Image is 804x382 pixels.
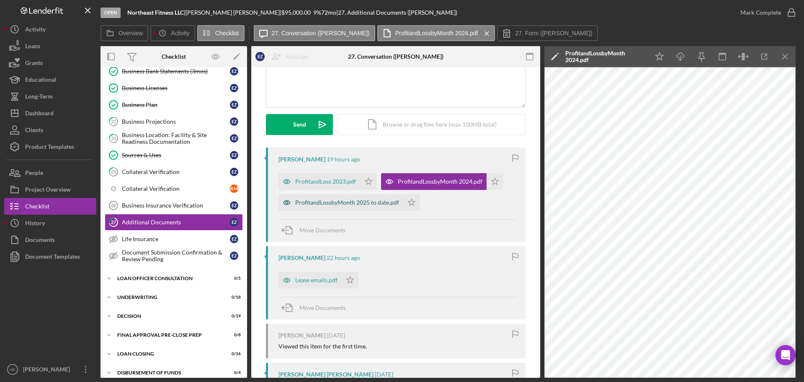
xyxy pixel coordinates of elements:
[105,214,243,231] a: 27Additional DocumentsEZ
[4,88,96,105] a: Long-Term
[776,345,796,365] div: Open Intercom Messenger
[25,198,49,217] div: Checklist
[398,178,482,185] div: ProfitandLossbyMonth 2024.pdf
[4,138,96,155] a: Product Templates
[278,255,325,261] div: [PERSON_NAME]
[122,132,230,145] div: Business Location: Facility & Site Readiness Documentation
[105,63,243,80] a: Business Bank Statements (3mos)EZ
[230,134,238,143] div: E Z
[230,252,238,260] div: E Z
[230,151,238,159] div: E Z
[230,218,238,226] div: E Z
[122,236,230,242] div: Life Insurance
[122,249,230,262] div: Document Submission Confirmation & Review Pending
[111,219,116,225] tspan: 27
[215,30,239,36] label: Checklist
[230,101,238,109] div: E Z
[299,226,345,234] span: Move Documents
[4,71,96,88] button: Educational
[497,25,598,41] button: 27. Form ([PERSON_NAME])
[4,361,96,378] button: HF[PERSON_NAME]
[197,25,245,41] button: Checklist
[105,80,243,96] a: Business LicensesEZ
[105,130,243,147] a: 23Business Location: Facility & Site Readiness DocumentationEZ
[4,38,96,55] a: Loans
[100,8,121,18] div: Open
[4,198,96,215] button: Checklist
[105,247,243,264] a: Document Submission Confirmation & Review PendingEZ
[266,114,333,135] button: Send
[119,30,143,36] label: Overview
[226,314,241,319] div: 0 / 19
[25,164,43,183] div: People
[162,53,186,60] div: Checklist
[327,255,360,261] time: 2025-08-28 21:44
[186,9,281,16] div: [PERSON_NAME] [PERSON_NAME] |
[105,164,243,180] a: 25Collateral VerificationEZ
[10,367,15,372] text: HF
[272,30,370,36] label: 27. Conversation ([PERSON_NAME])
[226,276,241,281] div: 0 / 5
[286,48,308,65] div: Reassign
[25,122,43,140] div: Clients
[226,370,241,375] div: 0 / 4
[105,231,243,247] a: Life InsuranceEZ
[25,21,46,40] div: Activity
[117,276,220,281] div: Loan Officer Consultation
[117,351,220,356] div: Loan Closing
[327,332,345,339] time: 2025-07-11 14:53
[230,201,238,210] div: E Z
[230,235,238,243] div: E Z
[105,147,243,164] a: Sources & UsesEZ
[251,48,317,65] button: EZReassign
[122,202,230,209] div: Business Insurance Verification
[4,122,96,138] a: Clients
[313,9,321,16] div: 9 %
[111,119,116,124] tspan: 22
[230,84,238,92] div: E Z
[127,9,186,16] div: |
[226,351,241,356] div: 0 / 16
[105,113,243,130] a: 22Business ProjectionsEZ
[100,25,148,41] button: Overview
[4,215,96,231] button: History
[278,173,377,190] button: ProfitandLoss 2023.pdf
[278,194,420,211] button: ProfitandLossbyMonth 2025 to date.pdf
[122,118,230,125] div: Business Projections
[515,30,592,36] label: 27. Form ([PERSON_NAME])
[226,333,241,338] div: 0 / 8
[122,68,230,75] div: Business Bank Statements (3mos)
[122,219,230,226] div: Additional Documents
[4,181,96,198] button: Project Overview
[278,156,325,163] div: [PERSON_NAME]
[395,30,478,36] label: ProfitandLossbyMonth 2024.pdf
[25,215,45,234] div: History
[25,105,54,124] div: Dashboard
[4,248,96,265] button: Document Templates
[122,152,230,159] div: Sources & Uses
[278,343,367,350] div: Viewed this item for the first time.
[381,173,503,190] button: ProfitandLossbyMonth 2024.pdf
[295,178,356,185] div: ProfitandLoss 2023.pdf
[25,38,40,57] div: Loans
[278,371,374,378] div: [PERSON_NAME] [PERSON_NAME]
[25,55,43,73] div: Grants
[278,220,354,241] button: Move Documents
[226,295,241,300] div: 0 / 18
[105,96,243,113] a: Business PlanEZ
[4,55,96,71] button: Grants
[278,272,358,288] button: Lease emails.pdf
[111,135,116,141] tspan: 23
[4,164,96,181] button: People
[278,297,354,318] button: Move Documents
[295,199,399,206] div: ProfitandLossbyMonth 2025 to date.pdf
[281,9,313,16] div: $95,000.00
[4,21,96,38] button: Activity
[278,332,325,339] div: [PERSON_NAME]
[105,197,243,214] a: 26Business Insurance VerificationEZ
[230,67,238,75] div: E Z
